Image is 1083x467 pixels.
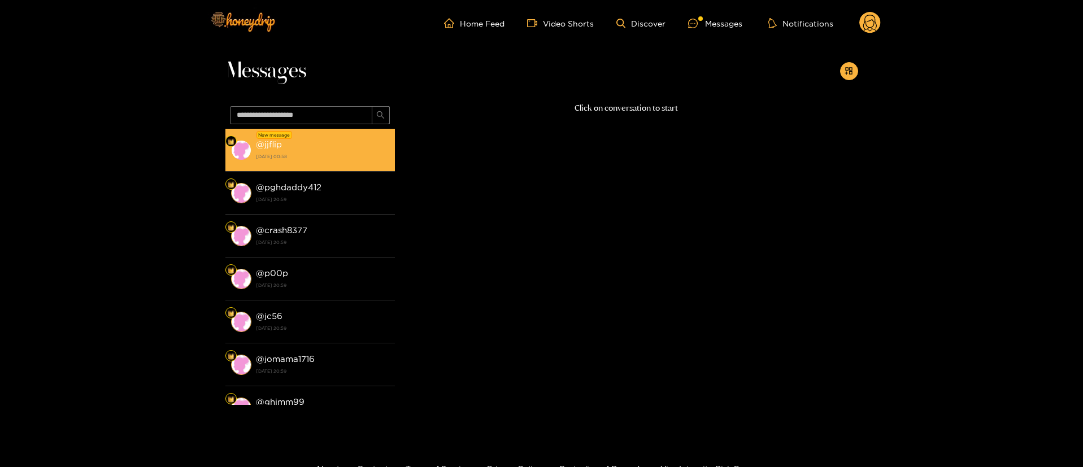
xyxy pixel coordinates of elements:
[765,18,837,29] button: Notifications
[256,366,389,376] strong: [DATE] 20:59
[444,18,504,28] a: Home Feed
[688,17,742,30] div: Messages
[231,312,251,332] img: conversation
[256,182,321,192] strong: @ pghdaddy412
[225,58,306,85] span: Messages
[231,140,251,160] img: conversation
[256,268,288,278] strong: @ p00p
[228,353,234,360] img: Fan Level
[228,138,234,145] img: Fan Level
[228,181,234,188] img: Fan Level
[845,67,853,76] span: appstore-add
[256,323,389,333] strong: [DATE] 20:59
[256,151,389,162] strong: [DATE] 00:58
[256,194,389,204] strong: [DATE] 20:59
[840,62,858,80] button: appstore-add
[444,18,460,28] span: home
[256,237,389,247] strong: [DATE] 20:59
[527,18,543,28] span: video-camera
[256,311,282,321] strong: @ jc56
[231,269,251,289] img: conversation
[228,310,234,317] img: Fan Level
[228,224,234,231] img: Fan Level
[256,280,389,290] strong: [DATE] 20:59
[527,18,594,28] a: Video Shorts
[228,396,234,403] img: Fan Level
[256,225,307,235] strong: @ crash8377
[231,398,251,418] img: conversation
[231,226,251,246] img: conversation
[376,111,385,120] span: search
[231,183,251,203] img: conversation
[256,131,292,139] div: New message
[256,397,305,407] strong: @ ghimm99
[228,267,234,274] img: Fan Level
[256,354,315,364] strong: @ jomama1716
[231,355,251,375] img: conversation
[256,139,282,149] strong: @ jjflip
[395,102,858,115] p: Click on conversation to start
[372,106,390,124] button: search
[616,19,666,28] a: Discover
